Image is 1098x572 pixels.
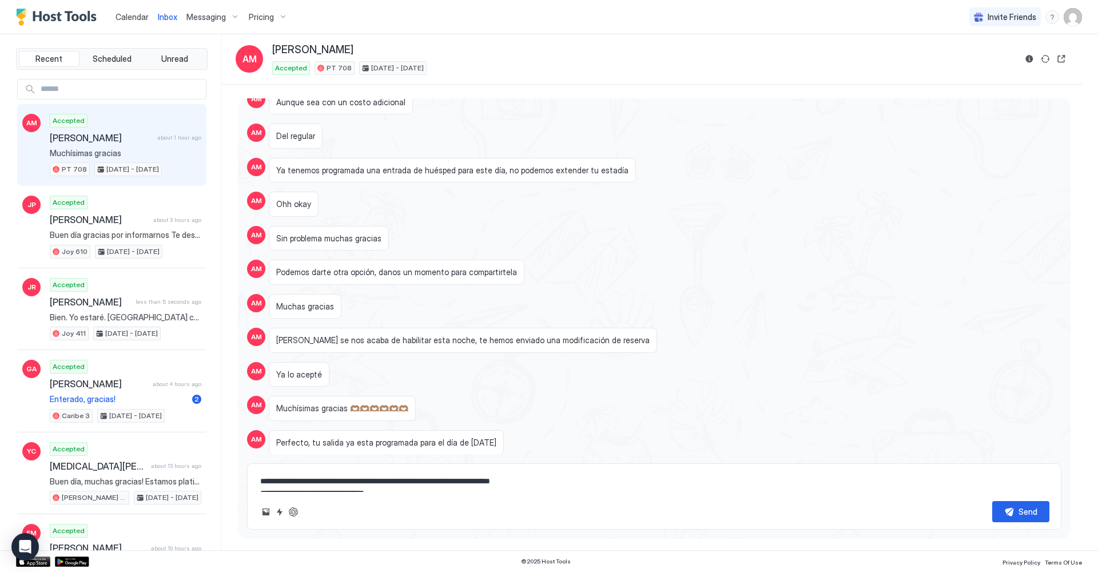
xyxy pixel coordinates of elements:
span: Accepted [53,444,85,454]
span: Privacy Policy [1002,559,1040,566]
span: [PERSON_NAME] se nos acaba de habilitar esta noche, te hemos enviado una modificación de reserva [276,335,650,345]
span: Inbox [158,12,177,22]
span: Joy 610 [62,247,87,257]
span: Enterado, gracias! [50,394,188,404]
a: Google Play Store [55,557,89,567]
a: Privacy Policy [1002,555,1040,567]
span: [MEDICAL_DATA][PERSON_NAME] [50,460,146,472]
span: AM [251,400,262,410]
span: [PERSON_NAME] [50,132,153,144]
span: [PERSON_NAME] [50,214,149,225]
div: Send [1019,506,1037,518]
button: Upload image [259,505,273,519]
span: Terms Of Use [1045,559,1082,566]
span: [PERSON_NAME] [50,296,131,308]
span: Accepted [275,63,307,73]
span: Ya lo acepté [276,370,322,380]
span: AM [251,434,262,444]
span: [DATE] - [DATE] [146,492,198,503]
span: YC [27,446,36,456]
button: Scheduled [82,51,142,67]
span: Muchísimas gracias [50,148,201,158]
button: Quick reply [273,505,287,519]
span: about 4 hours ago [153,380,201,388]
span: Ohh okay [276,199,311,209]
span: [DATE] - [DATE] [371,63,424,73]
div: tab-group [16,48,208,70]
span: AM [251,196,262,206]
span: Accepted [53,526,85,536]
span: Invite Friends [988,12,1036,22]
span: [PERSON_NAME] [50,542,146,554]
span: less than 5 seconds ago [136,298,201,305]
span: [PERSON_NAME] 2Hab Hosp Zacamil [62,492,126,503]
span: JR [27,282,36,292]
span: PT 708 [62,164,87,174]
button: Send [992,501,1049,522]
button: ChatGPT Auto Reply [287,505,300,519]
span: Ya tenemos programada una entrada de huésped para este día, no podemos extender tu estadía [276,165,628,176]
span: AM [251,94,262,104]
span: Perfecto, tu salida ya esta programada para el día de [DATE] [276,438,496,448]
button: Sync reservation [1039,52,1052,66]
div: User profile [1064,8,1082,26]
span: Scheduled [93,54,132,64]
span: Recent [35,54,62,64]
button: Recent [19,51,79,67]
span: AM [251,332,262,342]
span: Del regular [276,131,315,141]
span: AM [251,264,262,274]
span: about 1 hour ago [157,134,201,141]
span: [PERSON_NAME] [50,378,148,390]
span: AM [26,118,37,128]
span: [DATE] - [DATE] [106,164,159,174]
a: Inbox [158,11,177,23]
span: AM [242,52,257,66]
span: JP [27,200,36,210]
span: AM [251,230,262,240]
span: AM [251,128,262,138]
span: AM [251,162,262,172]
span: Buen día, muchas gracias! Estamos platicando [50,476,201,487]
span: Calendar [116,12,149,22]
span: FM [26,528,37,538]
button: Open reservation [1055,52,1068,66]
div: Open Intercom Messenger [11,533,39,561]
span: Buen día gracias por informarnos Te deseamos un buen viaje de retorno [50,230,201,240]
span: AM [251,298,262,308]
span: [DATE] - [DATE] [107,247,160,257]
span: 2 [194,395,199,403]
span: GA [26,364,37,374]
button: Reservation information [1023,52,1036,66]
span: PT 708 [327,63,352,73]
span: Sin problema muchas gracias [276,233,381,244]
span: Bien. Yo estaré. [GEOGRAPHIC_DATA] cerca. [50,312,201,323]
span: about 13 hours ago [151,462,201,470]
span: © 2025 Host Tools [521,558,571,565]
button: Unread [144,51,205,67]
span: Joy 411 [62,328,86,339]
span: Muchas gracias [276,301,334,312]
span: Accepted [53,362,85,372]
input: Input Field [36,80,206,99]
span: [PERSON_NAME] [272,43,353,57]
a: Terms Of Use [1045,555,1082,567]
span: Accepted [53,280,85,290]
a: Host Tools Logo [16,9,102,26]
span: Accepted [53,197,85,208]
a: Calendar [116,11,149,23]
span: Aunque sea con un costo adicional [276,97,405,108]
span: Caribe 3 [62,411,90,421]
span: Unread [161,54,188,64]
span: AM [251,366,262,376]
a: App Store [16,557,50,567]
span: about 19 hours ago [151,545,201,552]
span: Accepted [53,116,85,126]
span: Pricing [249,12,274,22]
span: [DATE] - [DATE] [105,328,158,339]
span: [DATE] - [DATE] [109,411,162,421]
span: Messaging [186,12,226,22]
